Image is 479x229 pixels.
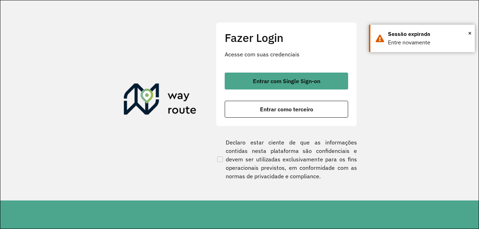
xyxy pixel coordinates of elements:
[124,83,196,117] img: Roteirizador AmbevTech
[225,31,348,44] h2: Fazer Login
[468,28,472,38] button: Close
[225,101,348,118] button: button
[388,30,469,38] div: Sessão expirada
[468,28,472,38] span: ×
[225,50,348,58] p: Acesse com suas credenciais
[253,78,320,84] span: Entrar com Single Sign-on
[225,73,348,89] button: button
[260,106,313,112] span: Entrar como terceiro
[388,38,469,47] div: Entre novamente
[216,138,357,180] label: Declaro estar ciente de que as informações contidas nesta plataforma são confidenciais e devem se...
